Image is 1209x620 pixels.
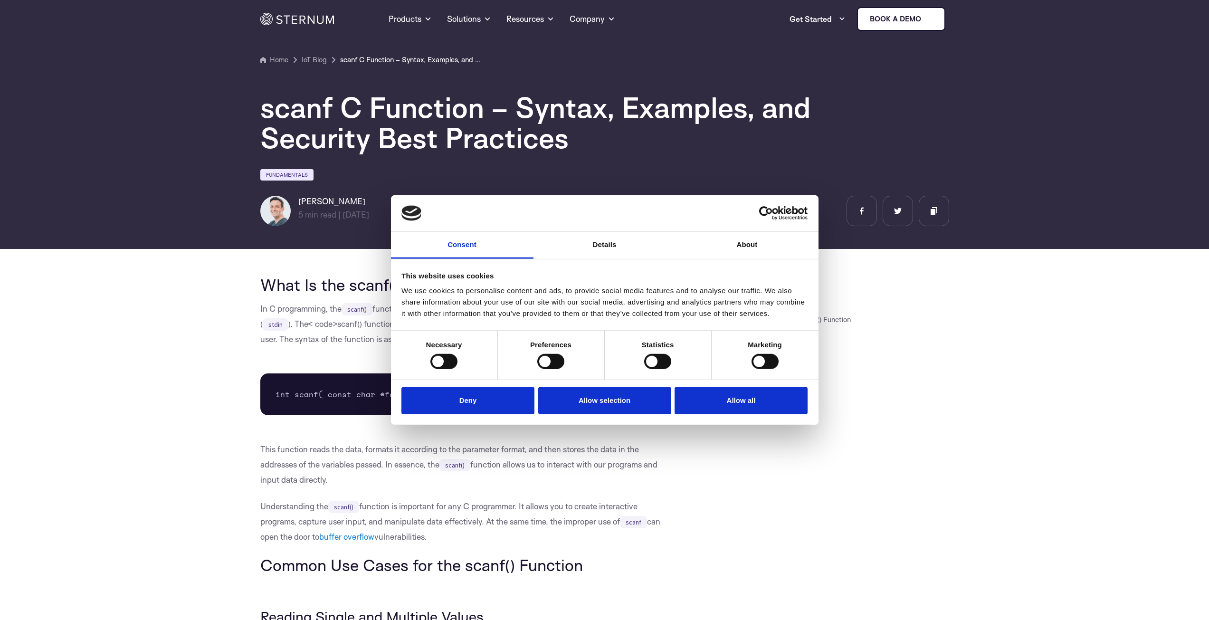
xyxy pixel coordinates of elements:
[401,270,808,282] div: This website uses cookies
[401,206,421,221] img: logo
[260,301,662,347] p: In C programming, the function is used to read formatted input from the standard input device ( )...
[570,2,615,36] a: Company
[391,232,533,259] a: Consent
[319,532,374,542] a: buffer overflow
[260,373,662,415] pre: int scanf( const char *format, ... );
[260,499,662,544] p: Understanding the function is important for any C programmer. It allows you to create interactive...
[724,206,808,220] a: Usercentrics Cookiebot - opens in a new window
[925,15,933,23] img: sternum iot
[439,459,470,471] code: scanf()
[343,210,369,219] span: [DATE]
[705,276,949,283] h3: JUMP TO SECTION
[676,232,819,259] a: About
[340,54,483,66] a: scanf C Function – Syntax, Examples, and Security Best Practices
[260,169,314,181] a: Fundamentals
[401,387,534,414] button: Deny
[642,341,674,349] strong: Statistics
[533,232,676,259] a: Details
[302,54,327,66] a: IoT Blog
[260,556,662,574] h2: Common Use Cases for the scanf() Function
[401,285,808,319] div: We use cookies to personalise content and ads, to provide social media features and to analyse ou...
[298,210,303,219] span: 5
[790,10,846,29] a: Get Started
[447,2,491,36] a: Solutions
[260,54,288,66] a: Home
[538,387,671,414] button: Allow selection
[620,516,647,528] code: scanf
[260,276,662,294] h2: What Is the scanf() C Function
[328,501,359,513] code: scanf()
[857,7,945,31] a: Book a demo
[298,196,369,207] h6: [PERSON_NAME]
[748,341,782,349] strong: Marketing
[389,2,432,36] a: Products
[506,2,554,36] a: Resources
[260,92,830,153] h1: scanf C Function – Syntax, Examples, and Security Best Practices
[675,387,808,414] button: Allow all
[530,341,571,349] strong: Preferences
[260,196,291,226] img: Igal Zeifman
[298,210,341,219] span: min read |
[263,318,288,331] code: stdin
[426,341,462,349] strong: Necessary
[260,442,662,487] p: This function reads the data, formats it according to the parameter format, and then stores the d...
[342,303,372,315] code: scanf()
